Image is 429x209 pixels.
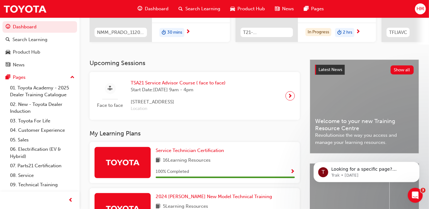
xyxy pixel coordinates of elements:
[282,5,294,12] span: News
[6,75,10,80] span: pages-icon
[7,180,77,190] a: 09. Technical Training
[167,29,182,36] span: 30 mins
[2,34,77,45] a: Search Learning
[131,98,226,106] span: [STREET_ADDRESS]
[299,2,329,15] a: pages-iconPages
[145,5,168,12] span: Dashboard
[97,29,144,36] span: NMM_PRADO_112024_MODULE_1
[343,29,352,36] span: 2 hrs
[7,161,77,171] a: 07. Parts21 Certification
[2,20,77,72] button: DashboardSearch LearningProduct HubNews
[131,105,226,112] span: Location
[156,193,275,200] a: 2024 [PERSON_NAME] New Model Technical Training
[290,169,295,175] span: Show Progress
[2,72,77,83] button: Pages
[337,29,342,37] span: duration-icon
[13,61,25,69] div: News
[131,79,226,87] span: TSA21 Service Advisor Course ( face to face)
[315,65,414,75] a: Latest NewsShow all
[2,21,77,33] a: Dashboard
[69,197,73,204] span: prev-icon
[7,116,77,126] a: 03. Toyota For Life
[389,29,407,36] span: TFLIAVC
[7,135,77,145] a: 05. Sales
[156,194,272,199] span: 2024 [PERSON_NAME] New Model Technical Training
[95,102,126,109] span: Face to face
[408,188,423,203] iframe: Intercom live chat
[7,190,77,199] a: 10. TUNE Rev-Up Training
[311,5,324,12] span: Pages
[13,74,26,81] div: Pages
[275,5,280,13] span: news-icon
[6,37,10,43] span: search-icon
[131,86,226,93] span: Start Date: [DATE] 9am - 4pm
[133,2,173,15] a: guage-iconDashboard
[90,130,300,137] h3: My Learning Plans
[315,132,414,146] span: Revolutionise the way you access and manage your learning resources.
[138,5,142,13] span: guage-icon
[310,59,419,154] a: Latest NewsShow allWelcome to your new Training Resource CentreRevolutionise the way you access a...
[2,59,77,71] a: News
[305,28,331,36] div: In Progress
[6,62,10,68] span: news-icon
[156,148,224,153] span: Service Technician Certification
[6,24,10,30] span: guage-icon
[156,157,160,164] span: book-icon
[7,171,77,180] a: 08. Service
[7,100,77,116] a: 02. New - Toyota Dealer Induction
[7,126,77,135] a: 04. Customer Experience
[356,29,360,35] span: next-icon
[70,74,75,82] span: up-icon
[225,2,270,15] a: car-iconProduct Hub
[315,118,414,132] span: Welcome to your new Training Resource Centre
[304,5,309,13] span: pages-icon
[156,168,189,175] span: 100 % Completed
[391,65,414,74] button: Show all
[12,36,47,43] div: Search Learning
[6,50,10,55] span: car-icon
[162,29,166,37] span: duration-icon
[185,5,220,12] span: Search Learning
[290,168,295,176] button: Show Progress
[7,83,77,100] a: 01. Toyota Academy - 2025 Dealer Training Catalogue
[288,92,293,100] span: next-icon
[105,157,140,168] img: Trak
[243,29,290,36] span: T21-FOD_DMM_PREREQ
[304,149,429,192] iframe: Intercom notifications message
[415,3,426,14] button: HM
[173,2,225,15] a: search-iconSearch Learning
[319,67,342,72] span: Latest News
[7,145,77,161] a: 06. Electrification (EV & Hybrid)
[421,188,426,193] span: 3
[270,2,299,15] a: news-iconNews
[186,29,190,35] span: next-icon
[90,59,300,67] h3: Upcoming Sessions
[237,5,265,12] span: Product Hub
[178,5,183,13] span: search-icon
[163,157,211,164] span: 16 Learning Resources
[95,77,295,115] a: Face to faceTSA21 Service Advisor Course ( face to face)Start Date:[DATE] 9am - 4pm[STREET_ADDRES...
[417,5,424,12] span: HM
[2,46,77,58] a: Product Hub
[230,5,235,13] span: car-icon
[13,49,40,56] div: Product Hub
[3,2,47,16] img: Trak
[156,147,227,154] a: Service Technician Certification
[108,85,113,93] span: sessionType_FACE_TO_FACE-icon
